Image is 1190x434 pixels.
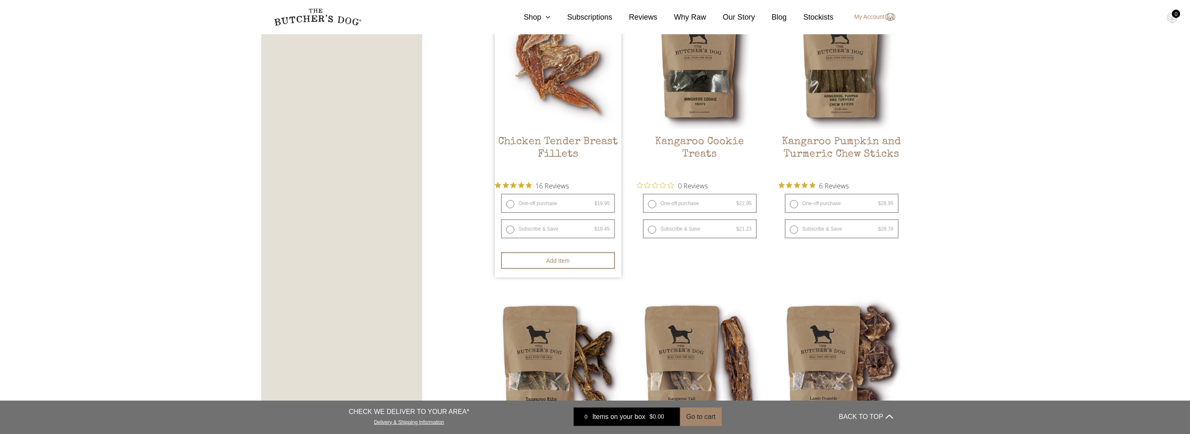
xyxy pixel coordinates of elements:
[637,297,763,424] img: Kangaroo Tail
[736,226,739,232] span: $
[736,201,752,206] bdi: 22.95
[595,201,598,206] span: $
[787,12,834,23] a: Stockists
[595,201,610,206] bdi: 19.95
[495,297,621,424] img: Kangaroo Ribs
[580,413,592,421] div: 0
[637,136,763,175] h2: Kangaroo Cookie Treats
[819,179,849,192] span: 6 Reviews
[1167,13,1177,23] img: TBD_Cart-Empty.png
[650,414,664,420] bdi: 0.00
[535,179,569,192] span: 16 Reviews
[755,12,787,23] a: Blog
[637,3,763,175] a: Kangaroo Cookie TreatsKangaroo Cookie Treats
[501,252,615,269] button: Add item
[495,136,621,175] h2: Chicken Tender Breast Fillets
[706,12,755,23] a: Our Story
[374,417,444,425] a: Delivery & Shipping Information
[643,194,757,213] label: One-off purchase
[680,408,722,426] button: Go to cart
[495,3,621,175] a: Chicken Tender Breast Fillets
[349,407,469,417] p: CHECK WE DELIVER TO YOUR AREA*
[637,3,763,129] img: Kangaroo Cookie Treats
[779,297,905,424] img: Lamb Crumble
[779,3,905,129] img: Kangaroo Pumpkin and Turmeric Chew Sticks
[1172,10,1180,18] div: 0
[736,201,739,206] span: $
[785,219,899,239] label: Subscribe & Save
[650,414,653,420] span: $
[779,136,905,175] h2: Kangaroo Pumpkin and Turmeric Chew Sticks
[592,412,645,422] span: Items on your box
[846,12,895,22] a: My Account
[501,219,615,239] label: Subscribe & Save
[878,201,881,206] span: $
[779,3,905,175] a: Kangaroo Pumpkin and Turmeric Chew SticksKangaroo Pumpkin and Turmeric Chew Sticks
[550,12,612,23] a: Subscriptions
[839,407,893,427] button: BACK TO TOP
[658,12,706,23] a: Why Raw
[637,179,708,192] button: Rated 0 out of 5 stars from 0 reviews. Jump to reviews.
[643,219,757,239] label: Subscribe & Save
[612,12,657,23] a: Reviews
[678,179,708,192] span: 0 Reviews
[779,179,849,192] button: Rated 5 out of 5 stars from 6 reviews. Jump to reviews.
[878,201,894,206] bdi: 28.95
[595,226,610,232] bdi: 18.45
[574,408,680,426] a: 0 Items on your box $0.00
[736,226,752,232] bdi: 21.23
[785,194,899,213] label: One-off purchase
[495,179,569,192] button: Rated 4.9 out of 5 stars from 16 reviews. Jump to reviews.
[878,226,881,232] span: $
[878,226,894,232] bdi: 26.78
[507,12,550,23] a: Shop
[595,226,598,232] span: $
[501,194,615,213] label: One-off purchase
